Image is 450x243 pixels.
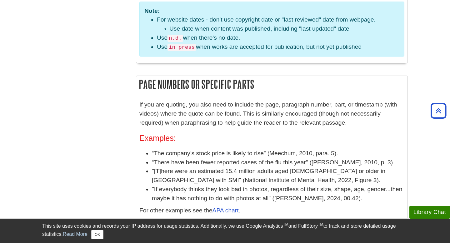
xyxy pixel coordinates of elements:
a: Read More [63,231,87,237]
code: n.d. [167,35,183,42]
p: For other examples see the . [139,206,404,215]
code: in press [167,44,196,51]
li: For website dates - don't use copyright date or "last reviewed" date from webpage. [157,15,399,33]
h2: Page Numbers or Specific Parts [136,76,407,92]
sup: TM [318,222,323,227]
li: "If everybody thinks they look bad in photos, regardless of their size, shape, age, gender...then... [152,185,404,203]
li: "[T]here were an estimated 15.4 million adults aged [DEMOGRAPHIC_DATA] or older in [GEOGRAPHIC_DA... [152,167,404,185]
button: Close [91,230,103,239]
h3: Examples: [139,134,404,143]
li: Use when works are accepted for publication, but not yet published [157,42,399,52]
p: If you are quoting, you also need to include the page, paragraph number, part, or timestamp (with... [139,100,404,127]
a: Back to Top [428,107,448,115]
strong: Note: [144,7,160,14]
li: Use date when content was published, including "last updated" date [169,24,399,33]
li: “The company’s stock price is likely to rise” (Meechum, 2010, para. 5). [152,149,404,158]
button: Library Chat [409,206,450,219]
li: Use when there's no date. [157,33,399,42]
div: This site uses cookies and records your IP address for usage statistics. Additionally, we use Goo... [42,222,408,239]
sup: TM [283,222,288,227]
a: APA chart [212,207,239,214]
li: “There have been fewer reported cases of the flu this year” ([PERSON_NAME], 2010, p. 3). [152,158,404,167]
